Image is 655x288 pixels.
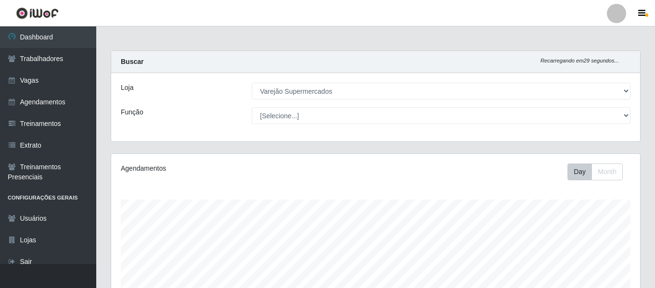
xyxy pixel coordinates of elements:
[567,163,623,180] div: First group
[121,107,143,117] label: Função
[121,58,143,65] strong: Buscar
[540,58,619,63] i: Recarregando em 29 segundos...
[591,163,623,180] button: Month
[567,163,592,180] button: Day
[121,83,133,93] label: Loja
[567,163,630,180] div: Toolbar with button groups
[16,7,59,19] img: CoreUI Logo
[121,163,325,174] div: Agendamentos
